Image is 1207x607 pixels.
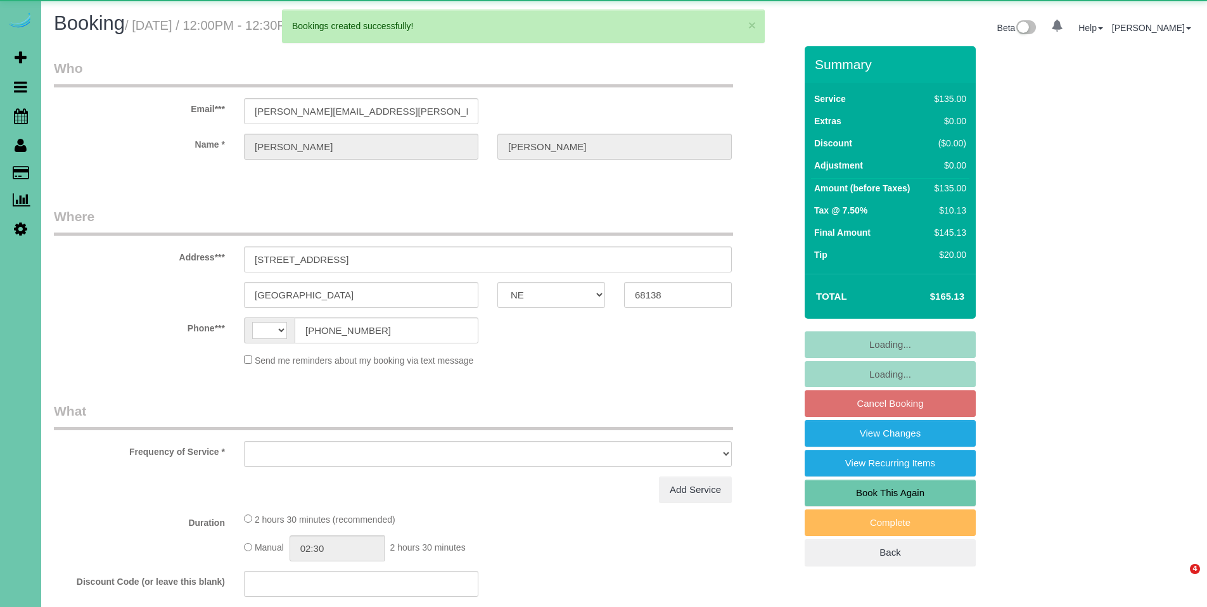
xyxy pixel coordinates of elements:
[929,204,966,217] div: $10.13
[816,291,847,302] strong: Total
[54,12,125,34] span: Booking
[54,59,733,87] legend: Who
[390,543,466,553] span: 2 hours 30 minutes
[292,20,755,32] div: Bookings created successfully!
[815,57,969,72] h3: Summary
[54,402,733,430] legend: What
[929,159,966,172] div: $0.00
[929,226,966,239] div: $145.13
[659,476,732,503] a: Add Service
[255,355,474,366] span: Send me reminders about my booking via text message
[929,137,966,150] div: ($0.00)
[929,248,966,261] div: $20.00
[814,226,871,239] label: Final Amount
[44,134,234,151] label: Name *
[44,512,234,529] label: Duration
[8,13,33,30] img: Automaid Logo
[814,115,841,127] label: Extras
[814,248,827,261] label: Tip
[748,18,756,32] button: ×
[1112,23,1191,33] a: [PERSON_NAME]
[54,207,733,236] legend: Where
[997,23,1037,33] a: Beta
[814,93,846,105] label: Service
[814,204,867,217] label: Tax @ 7.50%
[125,18,412,32] small: / [DATE] / 12:00PM - 12:30PM / [PERSON_NAME]
[255,543,284,553] span: Manual
[1078,23,1103,33] a: Help
[929,182,966,195] div: $135.00
[44,441,234,458] label: Frequency of Service *
[1164,564,1194,594] iframe: Intercom live chat
[814,137,852,150] label: Discount
[929,93,966,105] div: $135.00
[814,182,910,195] label: Amount (before Taxes)
[44,571,234,588] label: Discount Code (or leave this blank)
[1190,564,1200,574] span: 4
[892,291,964,302] h4: $165.13
[805,539,976,566] a: Back
[805,480,976,506] a: Book This Again
[805,420,976,447] a: View Changes
[805,450,976,476] a: View Recurring Items
[1015,20,1036,37] img: New interface
[929,115,966,127] div: $0.00
[814,159,863,172] label: Adjustment
[255,514,395,525] span: 2 hours 30 minutes (recommended)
